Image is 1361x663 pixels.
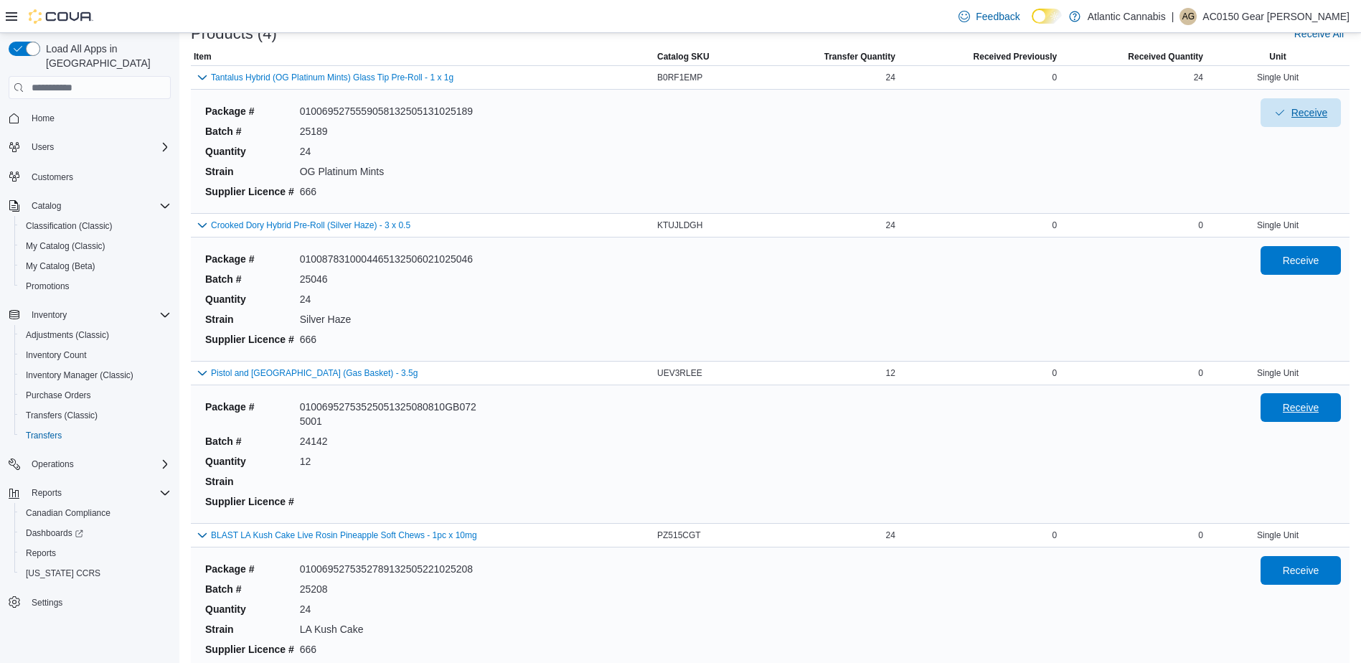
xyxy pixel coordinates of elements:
span: [US_STATE] CCRS [26,568,100,579]
span: My Catalog (Beta) [26,260,95,272]
span: Receive All [1294,27,1344,41]
span: Item [194,51,212,62]
span: Reports [26,547,56,559]
div: AC0150 Gear Mike [1179,8,1197,25]
a: My Catalog (Beta) [20,258,101,275]
button: Transfers [14,425,176,446]
button: Receive All [1289,19,1350,48]
dt: Batch # [205,582,294,596]
span: Inventory Count [26,349,87,361]
button: Settings [3,592,176,613]
a: Dashboards [14,523,176,543]
div: 0 [1060,217,1206,234]
dd: 0100695275559058132505131025189 [300,104,473,118]
button: Receive [1261,98,1341,127]
button: Customers [3,166,176,187]
div: Single Unit [1206,365,1350,382]
a: Feedback [953,2,1025,31]
button: Inventory Count [14,345,176,365]
span: UEV3RLEE [657,367,702,379]
span: Operations [32,459,74,470]
button: Receive [1261,556,1341,585]
button: Transfer Quantity [759,48,898,65]
span: B0RF1EMP [657,72,702,83]
span: Received Previously [974,51,1058,62]
span: 24 [886,220,895,231]
dt: Package # [205,252,294,266]
button: Users [3,137,176,157]
button: My Catalog (Beta) [14,256,176,276]
span: Users [32,141,54,153]
button: BLAST LA Kush Cake Live Rosin Pineapple Soft Chews - 1pc x 10mg [211,530,477,540]
dt: Supplier Licence # [205,642,294,657]
p: | [1172,8,1174,25]
p: Atlantic Cannabis [1088,8,1166,25]
div: Single Unit [1206,527,1350,544]
span: 24 [886,530,895,541]
dd: 24 [300,602,473,616]
span: Customers [26,167,171,185]
a: Classification (Classic) [20,217,118,235]
a: Promotions [20,278,75,295]
span: Canadian Compliance [26,507,110,519]
button: Promotions [14,276,176,296]
a: Purchase Orders [20,387,97,404]
dd: 666 [300,642,473,657]
dt: Strain [205,164,294,179]
button: My Catalog (Classic) [14,236,176,256]
span: Catalog SKU [657,51,710,62]
span: Users [26,138,171,156]
dd: 25189 [300,124,473,138]
dt: Quantity [205,292,294,306]
span: Receive [1283,400,1319,415]
button: Inventory [26,306,72,324]
span: Reports [32,487,62,499]
span: KTUJLDGH [657,220,702,231]
dt: Supplier Licence # [205,494,294,509]
span: Catalog [26,197,171,215]
span: Purchase Orders [26,390,91,401]
input: Dark Mode [1032,9,1062,24]
dt: Quantity [205,602,294,616]
span: Receive [1283,563,1319,578]
dt: Batch # [205,434,294,448]
span: Dashboards [26,527,83,539]
span: Promotions [26,281,70,292]
dd: 12 [300,454,481,469]
dd: 666 [300,332,473,347]
div: Single Unit [1206,69,1350,86]
span: 24 [886,72,895,83]
dt: Batch # [205,272,294,286]
span: Reports [26,484,171,502]
button: Received Previously [898,48,1060,65]
span: Reports [20,545,171,562]
dd: 0100878310004465132506021025046 [300,252,473,266]
button: Catalog [26,197,67,215]
button: Inventory [3,305,176,325]
span: Transfers (Classic) [20,407,171,424]
span: My Catalog (Classic) [26,240,105,252]
a: [US_STATE] CCRS [20,565,106,582]
button: Tantalus Hybrid (OG Platinum Mints) Glass Tip Pre-Roll - 1 x 1g [211,72,453,83]
div: 24 [1060,69,1206,86]
a: Inventory Manager (Classic) [20,367,139,384]
dt: Supplier Licence # [205,332,294,347]
span: Receive [1291,105,1328,120]
button: Catalog [3,196,176,216]
button: Reports [3,483,176,503]
h3: Products (4) [191,25,277,42]
a: Inventory Count [20,347,93,364]
span: Inventory Count [20,347,171,364]
span: Inventory Manager (Classic) [26,370,133,381]
span: Inventory Manager (Classic) [20,367,171,384]
dd: Silver Haze [300,312,473,326]
span: 0 [1052,530,1058,541]
button: Reports [26,484,67,502]
dd: OG Platinum Mints [300,164,473,179]
a: Customers [26,169,79,186]
button: Operations [26,456,80,473]
span: 0 [1052,220,1058,231]
span: Load All Apps in [GEOGRAPHIC_DATA] [40,42,171,70]
nav: Complex example [9,102,171,650]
